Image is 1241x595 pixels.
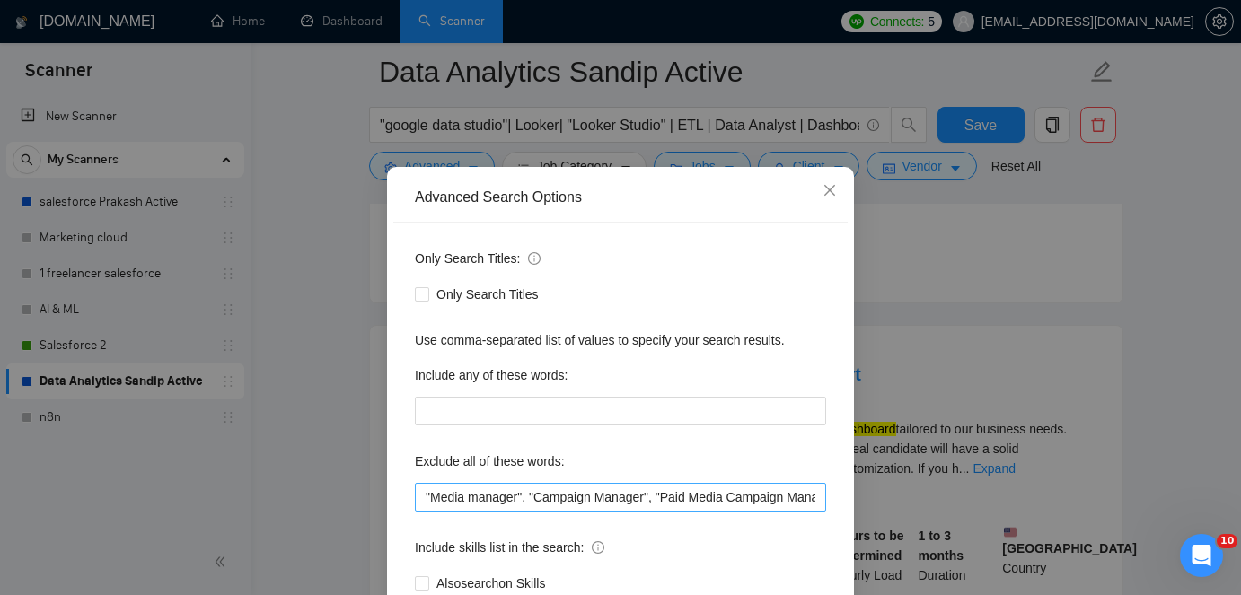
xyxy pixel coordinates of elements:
div: Use comma-separated list of values to specify your search results. [415,330,826,350]
span: Only Search Titles: [415,249,541,268]
span: Only Search Titles [429,284,546,304]
div: Advanced Search Options [415,188,826,207]
label: Include any of these words: [415,361,568,389]
iframe: Intercom live chat [1180,534,1223,577]
span: Also search on Skills [429,573,552,593]
span: info-circle [528,252,541,265]
label: Exclude all of these words: [415,447,565,476]
span: info-circle [592,541,604,554]
span: close [823,183,837,197]
button: Close [805,167,854,215]
span: Include skills list in the search: [415,538,604,557]
span: 10 [1217,534,1237,548]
